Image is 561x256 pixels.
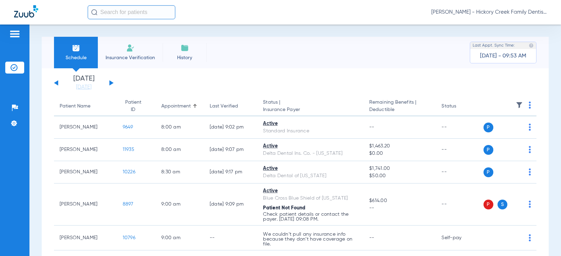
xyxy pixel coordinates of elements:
[364,97,436,116] th: Remaining Benefits |
[529,146,531,153] img: group-dot-blue.svg
[263,232,358,247] p: We couldn’t pull any insurance info because they don’t have coverage on file.
[59,54,93,61] span: Schedule
[436,226,483,250] td: Self-pay
[88,5,175,19] input: Search for patients
[480,53,526,60] span: [DATE] - 09:53 AM
[257,97,364,116] th: Status |
[168,54,201,61] span: History
[263,212,358,222] p: Check patient details or contact the payer. [DATE] 09:08 PM.
[529,234,531,241] img: group-dot-blue.svg
[436,161,483,184] td: --
[204,226,257,250] td: --
[126,44,135,52] img: Manual Insurance Verification
[156,116,204,139] td: 8:00 AM
[263,120,358,127] div: Active
[54,184,117,226] td: [PERSON_NAME]
[14,5,38,18] img: Zuub Logo
[516,102,523,109] img: filter.svg
[431,9,547,16] span: [PERSON_NAME] - Hickory Creek Family Dentistry
[263,127,358,135] div: Standard Insurance
[436,139,483,161] td: --
[54,161,117,184] td: [PERSON_NAME]
[181,44,189,52] img: History
[9,30,20,38] img: hamburger-icon
[369,165,430,172] span: $1,741.00
[123,202,134,207] span: 8897
[529,168,531,175] img: group-dot-blue.svg
[263,106,358,113] span: Insurance Payer
[63,75,105,91] li: [DATE]
[263,165,358,172] div: Active
[369,125,374,130] span: --
[263,206,305,210] span: Patient Not Found
[498,200,507,209] span: S
[156,226,204,250] td: 9:00 AM
[436,184,483,226] td: --
[484,200,493,209] span: P
[369,106,430,113] span: Deductible
[369,197,430,205] span: $614.00
[123,99,144,113] div: Patient ID
[204,139,257,161] td: [DATE] 9:07 PM
[369,235,374,240] span: --
[123,125,133,130] span: 9649
[529,124,531,131] img: group-dot-blue.svg
[156,184,204,226] td: 9:00 AM
[369,143,430,150] span: $1,463.20
[204,116,257,139] td: [DATE] 9:02 PM
[123,169,135,174] span: 10226
[123,99,150,113] div: Patient ID
[210,103,238,110] div: Last Verified
[484,145,493,155] span: P
[54,226,117,250] td: [PERSON_NAME]
[369,205,430,212] span: --
[369,172,430,180] span: $50.00
[103,54,157,61] span: Insurance Verification
[263,150,358,157] div: Delta Dental Ins. Co. - [US_STATE]
[54,116,117,139] td: [PERSON_NAME]
[204,161,257,184] td: [DATE] 9:17 PM
[263,195,358,202] div: Blue Cross Blue Shield of [US_STATE]
[529,43,534,48] img: last sync help info
[263,143,358,150] div: Active
[263,187,358,195] div: Active
[156,161,204,184] td: 8:30 AM
[436,97,483,116] th: Status
[161,103,198,110] div: Appointment
[436,116,483,139] td: --
[60,103,90,110] div: Patient Name
[54,139,117,161] td: [PERSON_NAME]
[210,103,252,110] div: Last Verified
[161,103,191,110] div: Appointment
[204,184,257,226] td: [DATE] 9:09 PM
[484,123,493,132] span: P
[91,9,97,15] img: Search Icon
[156,139,204,161] td: 8:00 AM
[369,150,430,157] span: $0.00
[63,84,105,91] a: [DATE]
[529,102,531,109] img: group-dot-blue.svg
[484,167,493,177] span: P
[72,44,80,52] img: Schedule
[529,201,531,208] img: group-dot-blue.svg
[123,235,135,240] span: 10796
[473,42,515,49] span: Last Appt. Sync Time:
[263,172,358,180] div: Delta Dental of [US_STATE]
[123,147,134,152] span: 11935
[60,103,111,110] div: Patient Name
